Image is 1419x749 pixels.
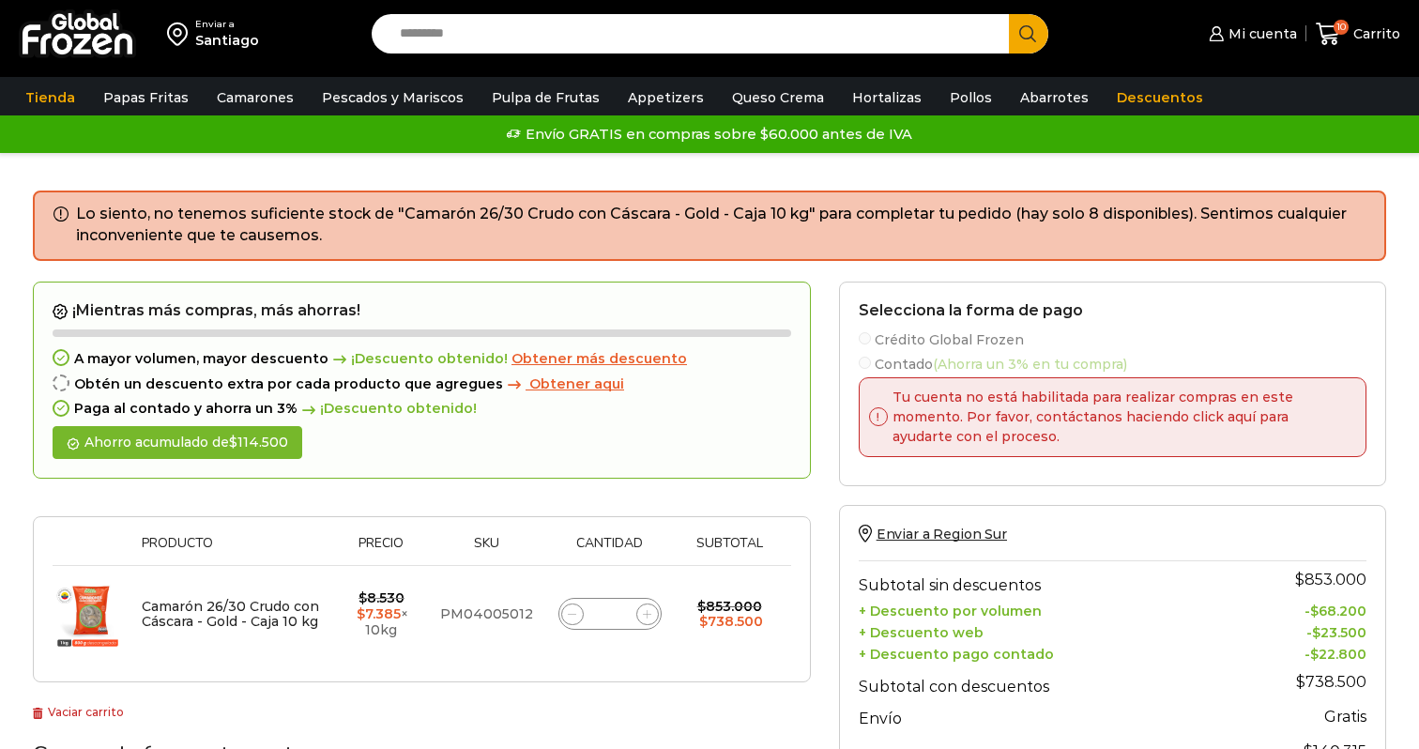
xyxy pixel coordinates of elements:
a: Papas Fritas [94,80,198,115]
div: Enviar a [195,18,259,31]
a: Pulpa de Frutas [482,80,609,115]
bdi: 68.200 [1310,603,1366,619]
bdi: 22.800 [1310,646,1366,663]
button: Search button [1009,14,1048,53]
div: Santiago [195,31,259,50]
th: + Descuento pago contado [859,642,1252,664]
span: $ [699,613,708,630]
a: Queso Crema [723,80,833,115]
td: - [1251,642,1366,664]
span: Mi cuenta [1224,24,1297,43]
div: Obtén un descuento extra por cada producto que agregues [53,376,791,392]
img: address-field-icon.svg [167,18,195,50]
span: $ [1296,673,1305,691]
a: Camarón 26/30 Crudo con Cáscara - Gold - Caja 10 kg [142,598,319,631]
strong: Gratis [1324,708,1366,726]
span: ¡Descuento obtenido! [328,351,508,367]
a: Tienda [16,80,84,115]
th: + Descuento web [859,620,1252,642]
span: $ [359,589,367,606]
a: Appetizers [618,80,713,115]
span: Enviar a Region Sur [877,526,1007,543]
td: × 10kg [332,565,432,663]
p: Tu cuenta no está habilitada para realizar compras en este momento. Por favor, contáctanos hacien... [888,388,1351,447]
a: Abarrotes [1011,80,1098,115]
div: Paga al contado y ahorra un 3% [53,401,791,417]
th: + Descuento por volumen [859,599,1252,620]
span: Obtener aqui [529,375,624,392]
th: Subtotal con descuentos [859,663,1252,700]
h2: ¡Mientras más compras, más ahorras! [53,301,791,320]
bdi: 8.530 [359,589,404,606]
a: Enviar a Region Sur [859,526,1007,543]
td: PM04005012 [431,565,542,663]
a: Pollos [940,80,1001,115]
span: $ [1312,624,1320,641]
bdi: 7.385 [357,605,401,622]
div: Ahorro acumulado de [53,426,302,459]
bdi: 114.500 [229,434,288,451]
a: Obtener más descuento [511,351,687,367]
label: Contado [859,353,1366,373]
a: Descuentos [1107,80,1213,115]
h2: Selecciona la forma de pago [859,301,1366,319]
a: Pescados y Mariscos [313,80,473,115]
span: Carrito [1349,24,1400,43]
span: $ [357,605,365,622]
input: Contado(Ahorra un 3% en tu compra) [859,357,871,369]
input: Product quantity [597,601,623,627]
a: Hortalizas [843,80,931,115]
th: Producto [132,536,332,565]
td: - [1251,620,1366,642]
th: Cantidad [542,536,677,565]
th: Subtotal [678,536,782,565]
span: $ [229,434,237,451]
label: Crédito Global Frozen [859,329,1366,348]
li: Lo siento, no tenemos suficiente stock de "Camarón 26/30 Crudo con Cáscara - Gold - Caja 10 kg" p... [76,204,1366,247]
span: ¡Descuento obtenido! [298,401,477,417]
a: Vaciar carrito [33,705,124,719]
bdi: 738.500 [699,613,763,630]
a: Mi cuenta [1204,15,1296,53]
span: Obtener más descuento [511,350,687,367]
a: Obtener aqui [503,376,624,392]
th: Precio [332,536,432,565]
a: 10 Carrito [1316,12,1400,56]
bdi: 738.500 [1296,673,1366,691]
input: Crédito Global Frozen [859,332,871,344]
bdi: 853.000 [1295,571,1366,588]
span: $ [1310,603,1319,619]
div: A mayor volumen, mayor descuento [53,351,791,367]
span: $ [1310,646,1319,663]
a: Camarones [207,80,303,115]
bdi: 853.000 [697,598,762,615]
span: $ [1295,571,1305,588]
span: 10 [1334,20,1349,35]
bdi: 23.500 [1312,624,1366,641]
th: Subtotal sin descuentos [859,561,1252,599]
span: $ [697,598,706,615]
span: (Ahorra un 3% en tu compra) [933,356,1127,373]
th: Envío [859,700,1252,733]
td: - [1251,599,1366,620]
th: Sku [431,536,542,565]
